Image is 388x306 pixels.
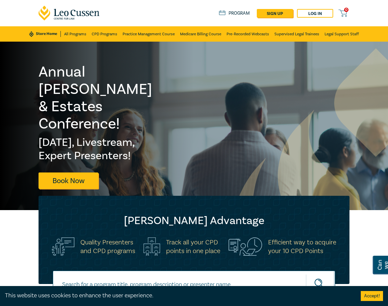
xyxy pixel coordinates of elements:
[80,238,135,255] h5: Quality Presenters and CPD programs
[29,31,61,37] a: Store Home
[53,271,335,298] input: Search for a program title, program description or presenter name
[325,26,359,42] a: Legal Support Staff
[344,8,348,12] span: 0
[219,10,250,16] a: Program
[39,172,98,189] a: Book Now
[229,237,262,256] img: Efficient way to acquire<br>your 10 CPD Points
[180,26,221,42] a: Medicare Billing Course
[274,26,319,42] a: Supervised Legal Trainees
[5,291,351,300] div: This website uses cookies to enhance the user experience.
[227,26,269,42] a: Pre-Recorded Webcasts
[166,238,220,255] h5: Track all your CPD points in one place
[39,136,163,162] h2: [DATE], Livestream, Expert Presenters!
[39,63,163,133] h1: Annual [PERSON_NAME] & Estates Conference!
[144,237,160,256] img: Track all your CPD<br>points in one place
[92,26,117,42] a: CPD Programs
[52,214,336,227] h2: [PERSON_NAME] Advantage
[257,9,293,18] a: sign up
[268,238,336,255] h5: Efficient way to acquire your 10 CPD Points
[52,237,74,256] img: Quality Presenters<br>and CPD programs
[64,26,86,42] a: All Programs
[297,9,333,18] a: Log in
[361,291,383,301] button: Accept cookies
[123,26,175,42] a: Practice Management Course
